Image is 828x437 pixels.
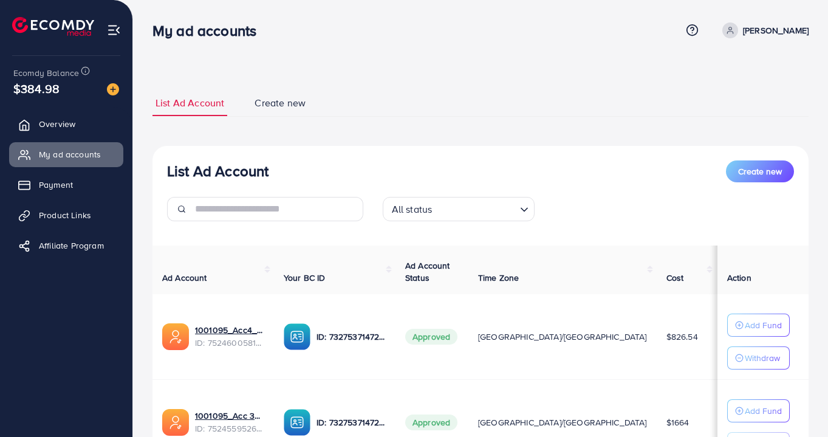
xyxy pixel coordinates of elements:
div: <span class='underline'>1001095_Acc 3_1751948238983</span></br>7524559526306070535 [195,410,264,435]
span: Cost [666,272,684,284]
span: [GEOGRAPHIC_DATA]/[GEOGRAPHIC_DATA] [478,416,647,428]
button: Add Fund [727,399,790,422]
span: Payment [39,179,73,191]
span: Time Zone [478,272,519,284]
span: Product Links [39,209,91,221]
img: ic-ads-acc.e4c84228.svg [162,409,189,436]
span: Ad Account Status [405,260,450,284]
img: ic-ba-acc.ded83a64.svg [284,409,310,436]
span: ID: 7524600581361696769 [195,337,264,349]
div: Search for option [383,197,535,221]
p: ID: 7327537147282571265 [316,329,386,344]
span: Approved [405,415,457,430]
span: Action [727,272,751,284]
span: Overview [39,118,75,130]
span: Approved [405,329,457,345]
span: Create new [255,96,306,110]
span: Ecomdy Balance [13,67,79,79]
a: 1001095_Acc4_1751957612300 [195,324,264,336]
span: All status [389,201,435,218]
h3: My ad accounts [152,22,266,40]
a: My ad accounts [9,142,123,167]
span: Ad Account [162,272,207,284]
span: [GEOGRAPHIC_DATA]/[GEOGRAPHIC_DATA] [478,331,647,343]
p: [PERSON_NAME] [743,23,809,38]
img: menu [107,23,121,37]
span: Affiliate Program [39,239,104,252]
span: Create new [738,165,782,177]
span: List Ad Account [156,96,224,110]
img: logo [12,17,94,36]
a: Affiliate Program [9,233,123,258]
a: Product Links [9,203,123,227]
span: ID: 7524559526306070535 [195,422,264,435]
p: Add Fund [745,404,782,418]
p: ID: 7327537147282571265 [316,415,386,430]
a: [PERSON_NAME] [717,22,809,38]
img: image [107,83,119,95]
p: Add Fund [745,318,782,332]
button: Withdraw [727,346,790,370]
button: Create new [726,160,794,182]
p: Withdraw [745,351,780,365]
div: <span class='underline'>1001095_Acc4_1751957612300</span></br>7524600581361696769 [195,324,264,349]
span: My ad accounts [39,148,101,160]
span: Your BC ID [284,272,326,284]
button: Add Fund [727,314,790,337]
a: 1001095_Acc 3_1751948238983 [195,410,264,422]
h3: List Ad Account [167,162,269,180]
span: $384.98 [13,80,60,97]
input: Search for option [436,198,515,218]
img: ic-ba-acc.ded83a64.svg [284,323,310,350]
img: ic-ads-acc.e4c84228.svg [162,323,189,350]
a: Payment [9,173,123,197]
span: $1664 [666,416,689,428]
a: Overview [9,112,123,136]
span: $826.54 [666,331,698,343]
